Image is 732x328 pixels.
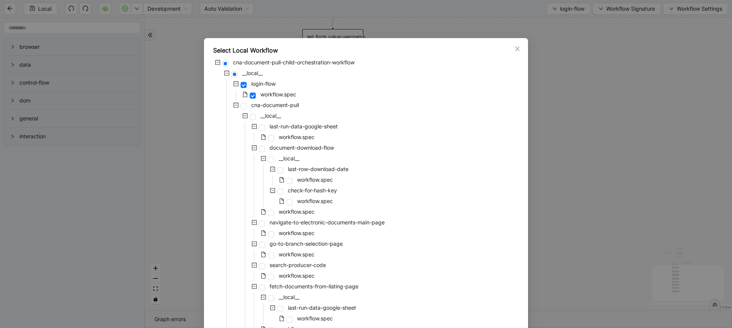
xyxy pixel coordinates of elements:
[233,102,239,108] span: minus-square
[261,230,266,236] span: file
[241,69,264,78] span: __local__
[286,303,358,312] span: last-run-data-google-sheet
[295,197,334,206] span: workflow.spec
[297,176,333,183] span: workflow.spec
[513,45,522,53] button: Close
[295,175,334,184] span: workflow.spec
[277,271,316,280] span: workflow.spec
[250,101,300,110] span: cna-document-pull
[268,218,386,227] span: navigate-to-electronic-documents-main-page
[279,294,299,300] span: __local__
[279,272,315,279] span: workflow.spec
[270,144,334,151] span: document-download-flow
[268,261,327,270] span: search-producer-code
[268,239,344,248] span: go-to-branch-selection-page
[277,207,316,216] span: workflow.spec
[288,166,348,172] span: last-row-download-date
[270,166,275,172] span: minus-square
[279,177,284,182] span: file
[277,293,301,302] span: __local__
[270,283,358,290] span: fetch-documents-from-listing-page
[270,123,338,130] span: last-run-data-google-sheet
[279,198,284,204] span: file
[288,187,337,194] span: check-for-hash-key
[261,134,266,140] span: file
[231,58,356,67] span: cna-document-pull-child-orchestration-workflow
[279,208,315,215] span: workflow.spec
[277,250,316,259] span: workflow.spec
[268,122,339,131] span: last-run-data-google-sheet
[252,241,257,246] span: minus-square
[279,251,315,258] span: workflow.spec
[270,188,275,193] span: minus-square
[213,46,519,55] div: Select Local Workflow
[270,305,275,310] span: minus-square
[224,70,230,76] span: minus-square
[279,134,315,140] span: workflow.spec
[268,282,360,291] span: fetch-documents-from-listing-page
[250,79,277,88] span: login-flow
[279,155,299,162] span: __local__
[215,60,220,65] span: minus-square
[277,154,301,163] span: __local__
[233,59,355,66] span: cna-document-pull-child-orchestration-workflow
[259,111,283,120] span: __local__
[261,273,266,278] span: file
[259,90,298,99] span: workflow.spec
[260,91,296,98] span: workflow.spec
[268,143,335,152] span: document-download-flow
[286,165,350,174] span: last-row-download-date
[261,156,266,161] span: minus-square
[252,145,257,150] span: minus-square
[514,46,520,52] span: close
[251,80,276,87] span: login-flow
[279,316,284,321] span: file
[252,124,257,129] span: minus-square
[261,252,266,257] span: file
[270,219,385,226] span: navigate-to-electronic-documents-main-page
[252,220,257,225] span: minus-square
[252,262,257,268] span: minus-square
[260,112,281,119] span: __local__
[277,229,316,238] span: workflow.spec
[233,81,239,86] span: minus-square
[270,240,343,247] span: go-to-branch-selection-page
[270,262,326,268] span: search-producer-code
[261,209,266,214] span: file
[242,70,263,76] span: __local__
[286,186,339,195] span: check-for-hash-key
[277,133,316,142] span: workflow.spec
[261,294,266,300] span: minus-square
[297,198,333,204] span: workflow.spec
[251,102,299,108] span: cna-document-pull
[279,230,315,236] span: workflow.spec
[252,284,257,289] span: minus-square
[297,315,333,322] span: workflow.spec
[288,304,356,311] span: last-run-data-google-sheet
[295,314,334,323] span: workflow.spec
[242,92,248,97] span: file
[242,113,248,118] span: minus-square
